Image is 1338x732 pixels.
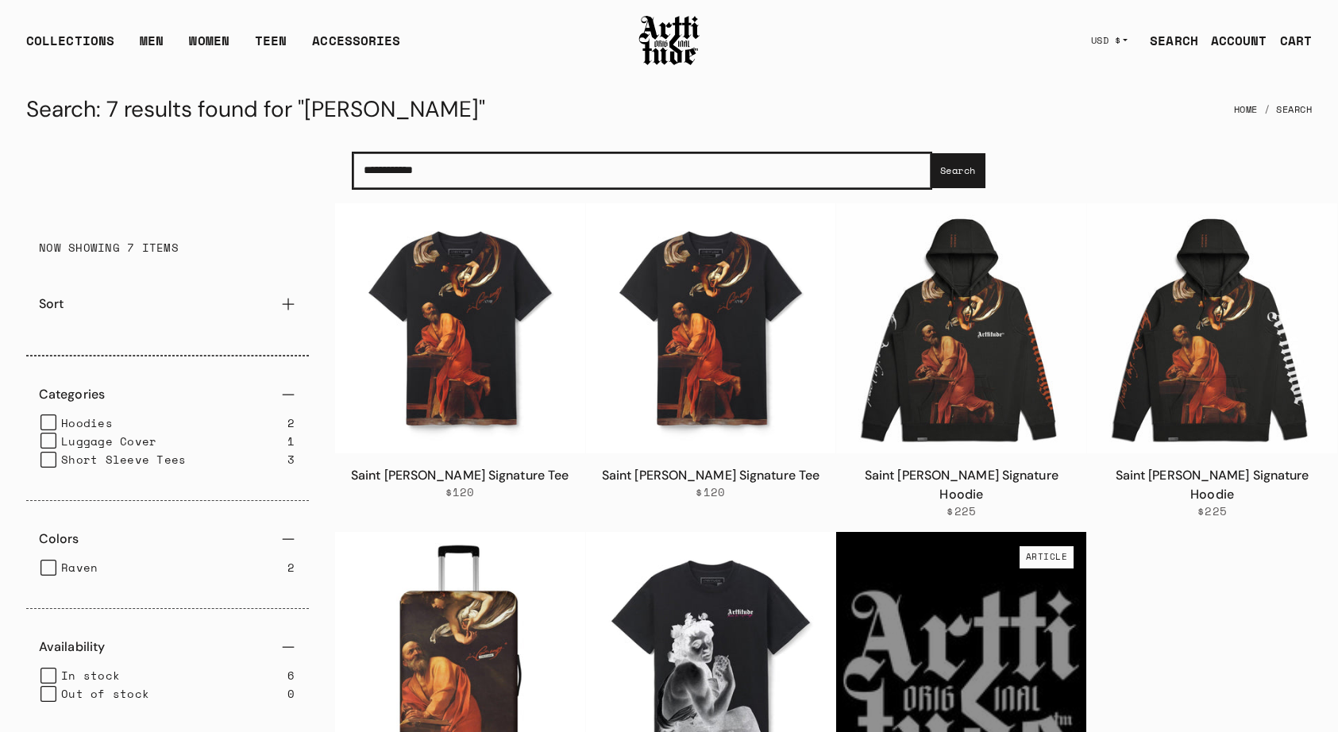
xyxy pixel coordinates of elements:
[61,684,149,703] span: Out of stock
[638,13,701,67] img: Arttitude
[1087,203,1337,453] a: Saint Matthew Signature HoodieSaint Matthew Signature Hoodie
[1280,31,1312,50] div: CART
[1198,25,1267,56] a: ACCOUNT
[1091,34,1121,47] span: USD $
[140,31,164,63] a: MEN
[61,432,156,450] span: Luggage Cover
[287,432,295,450] span: 1
[287,684,295,703] span: 0
[61,666,120,684] span: In stock
[1197,504,1227,518] span: $225
[1116,467,1309,503] a: Saint [PERSON_NAME] Signature Hoodie
[947,504,976,518] span: $225
[26,229,309,266] div: NOW SHOWING 7 ITEMS
[1234,92,1258,127] a: Home
[26,91,485,129] h1: Search: 7 results found for "[PERSON_NAME]"
[1087,203,1337,453] img: Saint Matthew Signature Hoodie
[1082,23,1138,58] button: USD $
[696,485,725,499] span: $120
[931,153,985,188] button: Search
[586,203,836,453] img: Saint Matthew Signature Tee
[602,467,819,484] a: Saint [PERSON_NAME] Signature Tee
[865,467,1058,503] a: Saint [PERSON_NAME] Signature Hoodie
[1258,92,1313,127] li: Search
[287,414,295,432] span: 2
[586,203,836,453] a: Saint Matthew Signature TeeSaint Matthew Signature Tee
[26,376,309,414] button: Categories
[26,285,309,323] button: Sort
[287,450,295,468] span: 3
[836,203,1086,453] img: Saint Matthew Signature Hoodie
[287,666,295,684] span: 6
[335,203,585,453] img: Saint Matthew Signature Tee
[61,450,186,468] span: Short Sleeve Tees
[836,203,1086,453] a: Saint Matthew Signature HoodieSaint Matthew Signature Hoodie
[445,485,475,499] span: $120
[1020,546,1074,568] span: article
[353,153,931,188] input: Search...
[26,31,114,63] div: COLLECTIONS
[61,414,113,432] span: Hoodies
[287,558,295,576] span: 2
[1137,25,1198,56] a: SEARCH
[335,203,585,453] a: Saint Matthew Signature TeeSaint Matthew Signature Tee
[13,31,413,63] ul: Main navigation
[255,31,287,63] a: TEEN
[351,467,569,484] a: Saint [PERSON_NAME] Signature Tee
[26,520,309,558] button: Colors
[26,628,309,666] button: Availability
[189,31,229,63] a: WOMEN
[312,31,400,63] div: ACCESSORIES
[61,558,98,576] span: Raven
[1267,25,1312,56] a: Open cart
